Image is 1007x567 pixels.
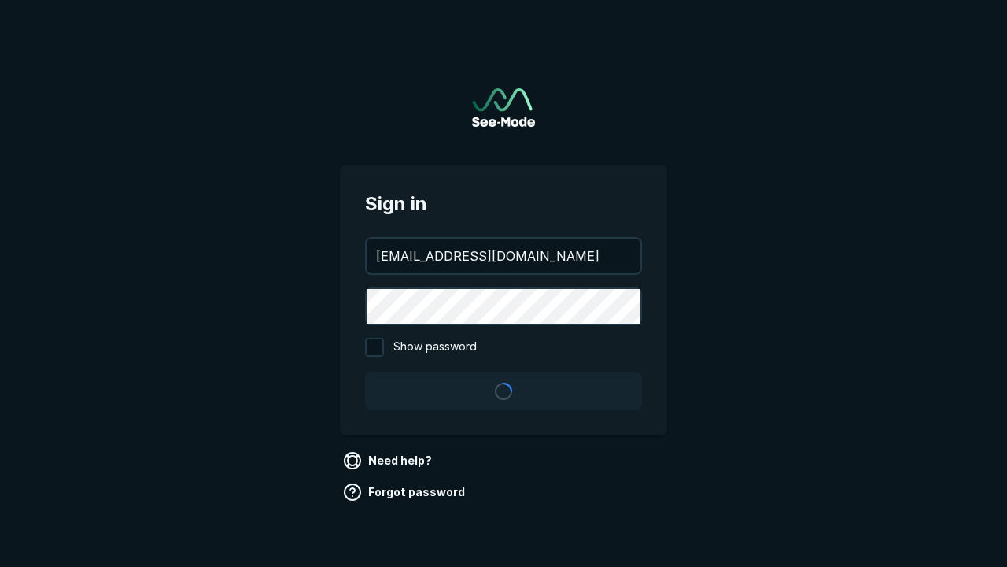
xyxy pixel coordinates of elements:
a: Forgot password [340,480,471,505]
span: Show password [393,338,477,357]
span: Sign in [365,190,642,218]
a: Go to sign in [472,88,535,127]
a: Need help? [340,448,438,473]
img: See-Mode Logo [472,88,535,127]
input: your@email.com [367,239,640,273]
